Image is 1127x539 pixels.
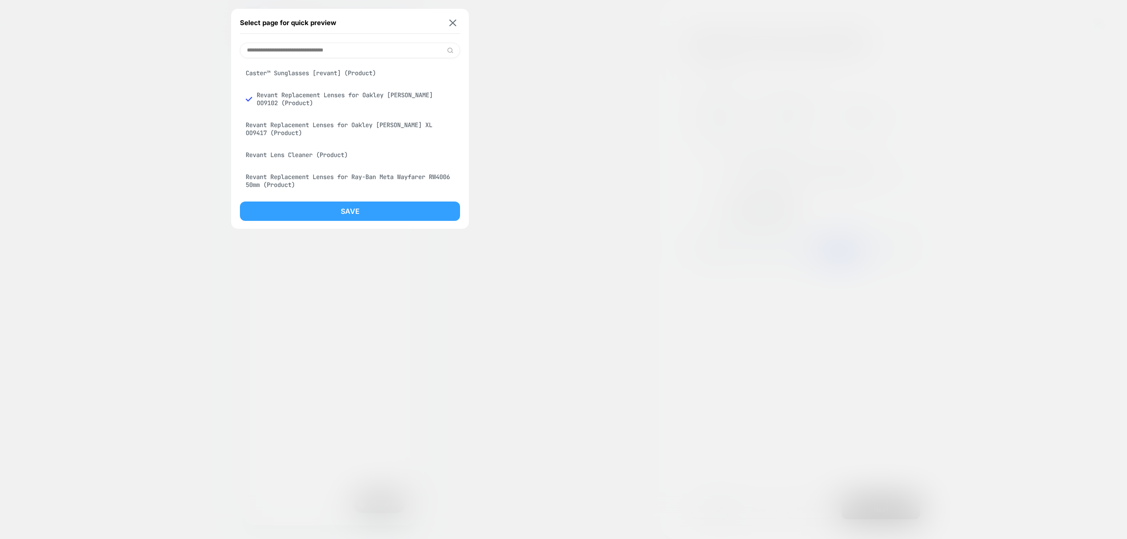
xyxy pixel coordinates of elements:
img: close [449,19,457,26]
button: Save [240,202,460,221]
div: Revant Replacement Lenses for Oakley [PERSON_NAME] OO9102 (Product) [240,87,460,111]
img: blue checkmark [246,96,252,103]
iframe: Gorgias live chat messenger [106,464,166,488]
img: edit [447,47,453,54]
div: Revant Lens Cleaner (Product) [240,147,460,163]
span: Select page for quick preview [240,18,336,27]
div: Revant Replacement Lenses for Oakley [PERSON_NAME] XL OO9417 (Product) [240,117,460,141]
div: Caster™ Sunglasses [revant] (Product) [240,65,460,81]
div: Revant Replacement Lenses for Ray-Ban Meta Wayfarer RW4006 50mm (Product) [240,169,460,193]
